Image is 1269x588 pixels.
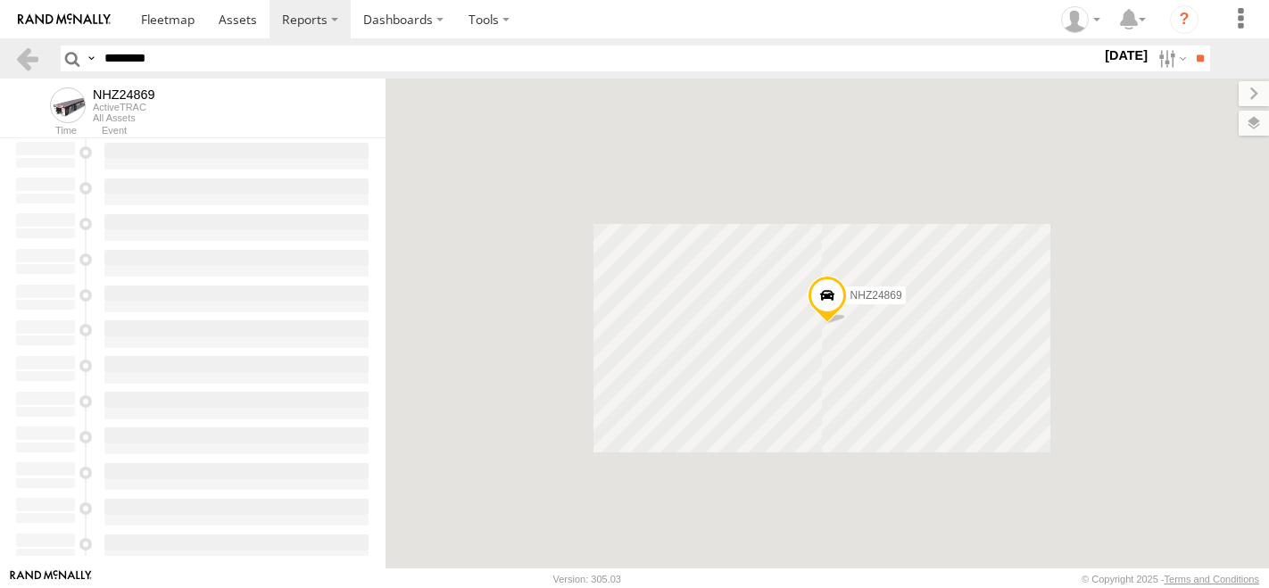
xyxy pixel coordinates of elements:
[84,46,98,71] label: Search Query
[93,112,155,123] div: All Assets
[1151,46,1190,71] label: Search Filter Options
[18,13,111,26] img: rand-logo.svg
[1082,574,1259,584] div: © Copyright 2025 -
[14,127,77,136] div: Time
[850,289,902,302] span: NHZ24869
[553,574,621,584] div: Version: 305.03
[93,102,155,112] div: ActiveTRAC
[1165,574,1259,584] a: Terms and Conditions
[93,87,155,102] div: NHZ24869 - View Asset History
[102,127,386,136] div: Event
[1170,5,1198,34] i: ?
[10,570,92,588] a: Visit our Website
[1055,6,1107,33] div: Zulema McIntosch
[1101,46,1151,65] label: [DATE]
[14,46,40,71] a: Back to previous Page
